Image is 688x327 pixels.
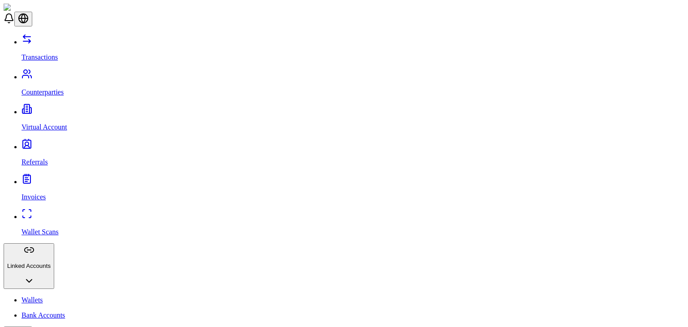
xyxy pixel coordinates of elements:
[21,38,684,61] a: Transactions
[7,262,51,269] p: Linked Accounts
[21,53,684,61] p: Transactions
[21,143,684,166] a: Referrals
[21,311,684,319] a: Bank Accounts
[21,178,684,201] a: Invoices
[21,296,684,304] a: Wallets
[21,228,684,236] p: Wallet Scans
[4,4,57,12] img: ShieldPay Logo
[21,88,684,96] p: Counterparties
[21,193,684,201] p: Invoices
[4,243,54,289] button: Linked Accounts
[21,213,684,236] a: Wallet Scans
[21,158,684,166] p: Referrals
[21,123,684,131] p: Virtual Account
[21,108,684,131] a: Virtual Account
[21,73,684,96] a: Counterparties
